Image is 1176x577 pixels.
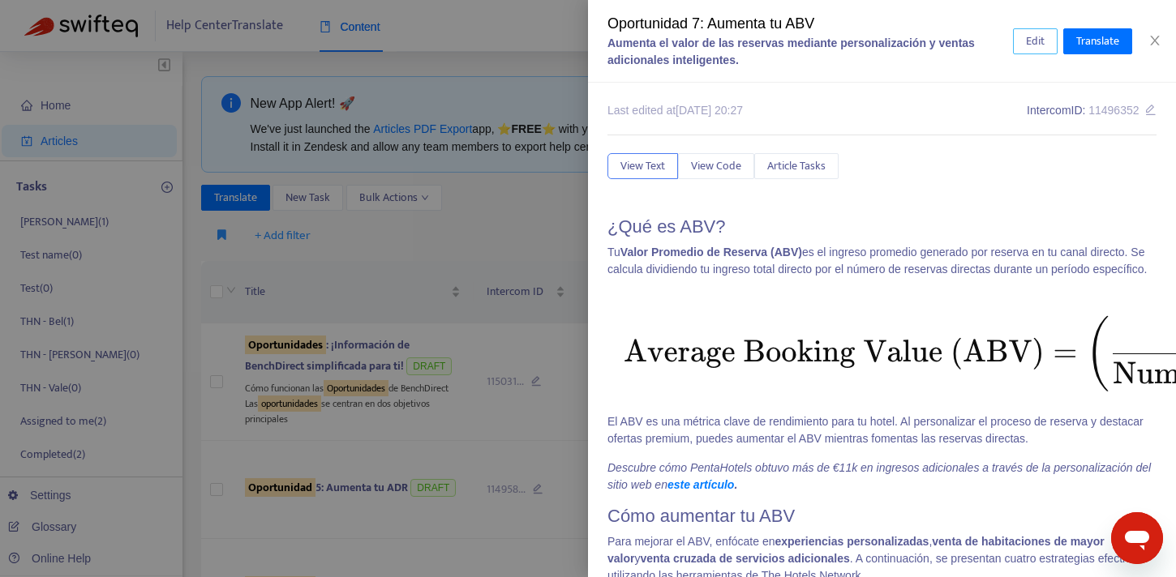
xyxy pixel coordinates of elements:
button: Edit [1013,28,1058,54]
button: View Text [607,153,678,179]
div: Aumenta el valor de las reservas mediante personalización y ventas adicionales inteligentes. [607,35,1013,69]
button: Article Tasks [754,153,839,179]
div: Last edited at [DATE] 20:27 [607,102,743,119]
i: Descubre cómo PentaHotels obtuvo más de €11k en ingresos adicionales a través de la personalizaci... [607,461,1151,491]
span: Translate [1076,32,1119,50]
button: Translate [1063,28,1132,54]
b: venta cruzada de servicios adicionales [640,552,849,565]
span: View Code [691,157,741,175]
h1: ¿Qué es ABV? [607,216,1157,237]
h1: Cómo aumentar tu ABV [607,506,1157,527]
div: Intercom ID: [1027,102,1157,119]
b: . [667,478,737,491]
span: close [1148,34,1161,47]
p: Tu es el ingreso promedio generado por reserva en tu canal directo. Se calcula dividiendo tu ingr... [607,244,1157,278]
b: Valor Promedio de Reserva (ABV) [620,246,802,259]
b: venta de habitaciones de mayor valor [607,535,1105,565]
div: Oportunidad 7: Aumenta tu ABV [607,13,1013,35]
p: El ABV es una métrica clave de rendimiento para tu hotel. Al personalizar el proceso de reserva y... [607,413,1157,447]
span: View Text [620,157,665,175]
button: Close [1144,33,1166,49]
a: este artículo [667,478,734,491]
button: View Code [678,153,754,179]
b: experiencias personalizadas [775,535,929,548]
span: Edit [1026,32,1045,50]
iframe: Button to launch messaging window [1111,512,1163,564]
span: 11496352 [1088,104,1139,117]
span: Article Tasks [767,157,826,175]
